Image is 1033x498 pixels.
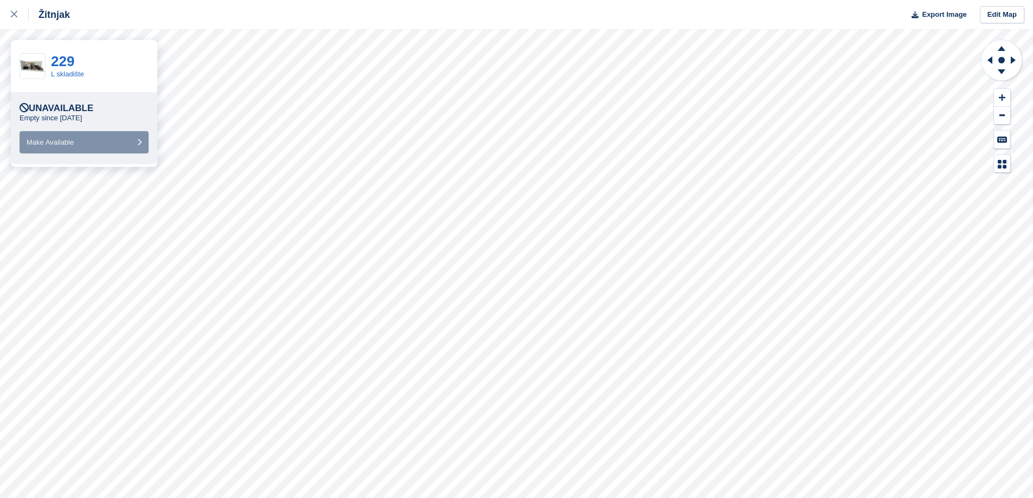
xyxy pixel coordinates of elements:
a: L skladište [51,70,84,78]
button: Keyboard Shortcuts [994,131,1010,148]
a: Edit Map [980,6,1024,24]
button: Zoom In [994,89,1010,107]
p: Empty since [DATE] [20,114,82,122]
a: 229 [51,53,74,69]
div: Žitnjak [29,8,70,21]
button: Zoom Out [994,107,1010,125]
button: Make Available [20,131,149,153]
span: Export Image [922,9,966,20]
button: Export Image [905,6,967,24]
div: Unavailable [20,103,93,114]
img: container-lg-1024x492.png [20,60,45,72]
button: Map Legend [994,155,1010,173]
span: Make Available [27,138,74,146]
